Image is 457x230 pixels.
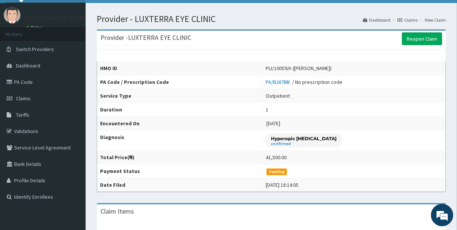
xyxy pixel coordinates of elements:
span: Dashboard [16,62,40,69]
img: User Image [4,7,20,23]
span: Tariffs [16,111,29,118]
th: HMO ID [97,62,263,75]
th: Payment Status [97,164,263,178]
th: Diagnosis [97,130,263,151]
span: Pending [266,168,287,175]
div: 1 [266,106,268,113]
div: Minimize live chat window [122,4,140,22]
a: Claims [397,17,418,23]
div: Outpatient [266,92,290,100]
a: Dashboard [363,17,390,23]
th: Service Type [97,89,263,103]
span: [DATE] [266,120,280,127]
textarea: Type your message and hit 'Enter' [4,152,142,178]
p: Hyperopic [MEDICAL_DATA] [271,135,336,142]
div: PLI/10059/A ([PERSON_NAME]) [266,64,332,72]
a: View Claim [425,17,446,23]
img: d_794563401_company_1708531726252_794563401 [14,37,30,56]
th: Date Filed [97,178,263,192]
th: Duration [97,103,263,117]
div: Chat with us now [39,42,125,51]
th: PA Code / Prescription Code [97,75,263,89]
div: [DATE] 18:14:05 [266,181,298,189]
span: Switch Providers [16,46,54,53]
span: We're online! [43,68,103,143]
span: Claims [16,95,31,102]
th: Total Price(₦) [97,151,263,164]
small: confirmed [271,142,336,146]
p: LUXTERRA EYE CLINIC [26,15,87,21]
div: 41,500.00 [266,154,287,161]
h1: Provider - LUXTERRA EYE CLINIC [97,14,446,24]
div: / No prescription code [266,78,342,86]
th: Encountered On [97,117,263,130]
a: Reopen Claim [402,32,442,45]
a: Online [26,25,44,30]
h3: Provider - LUXTERRA EYE CLINIC [100,34,191,41]
h3: Claim Items [100,208,134,215]
a: PA/B267BB [266,79,292,85]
